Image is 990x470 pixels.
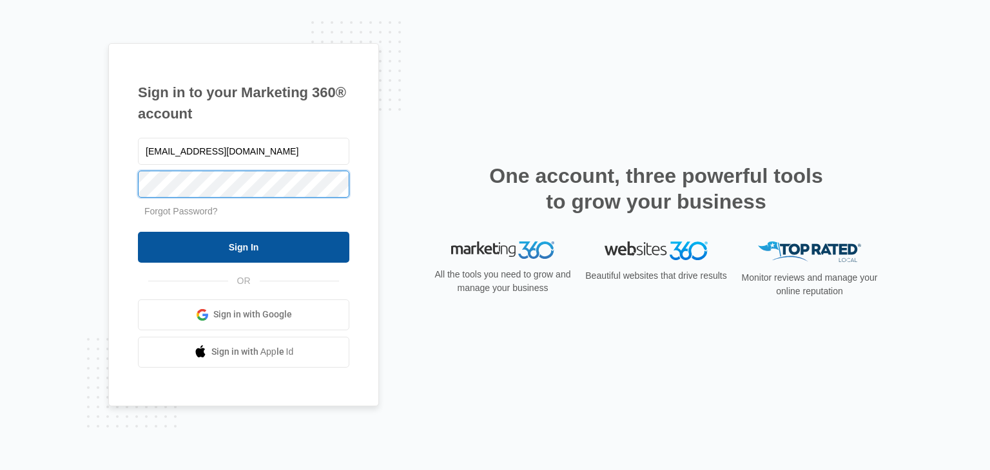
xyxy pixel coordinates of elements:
[451,241,554,259] img: Marketing 360
[758,241,861,263] img: Top Rated Local
[138,82,349,124] h1: Sign in to your Marketing 360® account
[605,241,708,260] img: Websites 360
[431,268,575,295] p: All the tools you need to grow and manage your business
[737,271,882,298] p: Monitor reviews and manage your online reputation
[138,337,349,368] a: Sign in with Apple Id
[138,138,349,165] input: Email
[485,163,827,214] h2: One account, three powerful tools to grow your business
[211,345,294,359] span: Sign in with Apple Id
[138,232,349,263] input: Sign In
[584,269,728,283] p: Beautiful websites that drive results
[144,206,218,216] a: Forgot Password?
[228,274,260,288] span: OR
[138,299,349,330] a: Sign in with Google
[213,308,292,321] span: Sign in with Google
